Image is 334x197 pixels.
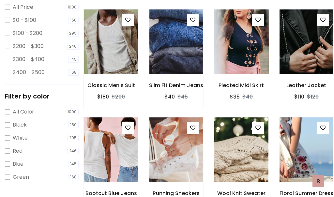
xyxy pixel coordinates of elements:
span: 295 [67,135,79,141]
h6: Running Sneakers [149,190,204,196]
label: $200 - $300 [13,42,44,50]
h6: Pleated Midi Skirt [214,82,269,88]
h6: Leather Jacket [279,82,334,88]
h6: Bootcut Blue Jeans [84,190,139,196]
span: 168 [68,69,79,76]
del: $120 [307,93,319,100]
span: 295 [67,30,79,37]
h6: Classic Men's Suit [84,82,139,88]
label: $0 - $100 [13,16,36,24]
del: $45 [177,93,188,100]
del: $40 [242,93,253,100]
span: 246 [67,148,79,154]
span: 145 [68,161,79,167]
h6: Floral Summer Dress [279,190,334,196]
label: $100 - $200 [13,29,42,37]
label: All Color [13,108,34,116]
h6: $40 [164,94,175,100]
label: Red [13,147,23,155]
h6: $180 [97,94,109,100]
label: Blue [13,160,23,168]
span: 168 [68,174,79,180]
h6: Wool Knit Sweater [214,190,269,196]
h6: $110 [294,94,304,100]
h6: $35 [230,94,240,100]
label: Green [13,173,29,181]
label: Black [13,121,27,129]
label: $300 - $400 [13,55,44,63]
h6: Slim Fit Denim Jeans [149,82,204,88]
span: 145 [68,56,79,63]
span: 1000 [66,4,79,10]
span: 150 [68,17,79,23]
label: All Price [13,3,33,11]
del: $200 [112,93,125,100]
label: White [13,134,28,142]
h5: Filter by color [5,92,79,100]
span: 1000 [66,109,79,115]
span: 246 [67,43,79,50]
span: 150 [68,122,79,128]
label: $400 - $500 [13,68,45,76]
